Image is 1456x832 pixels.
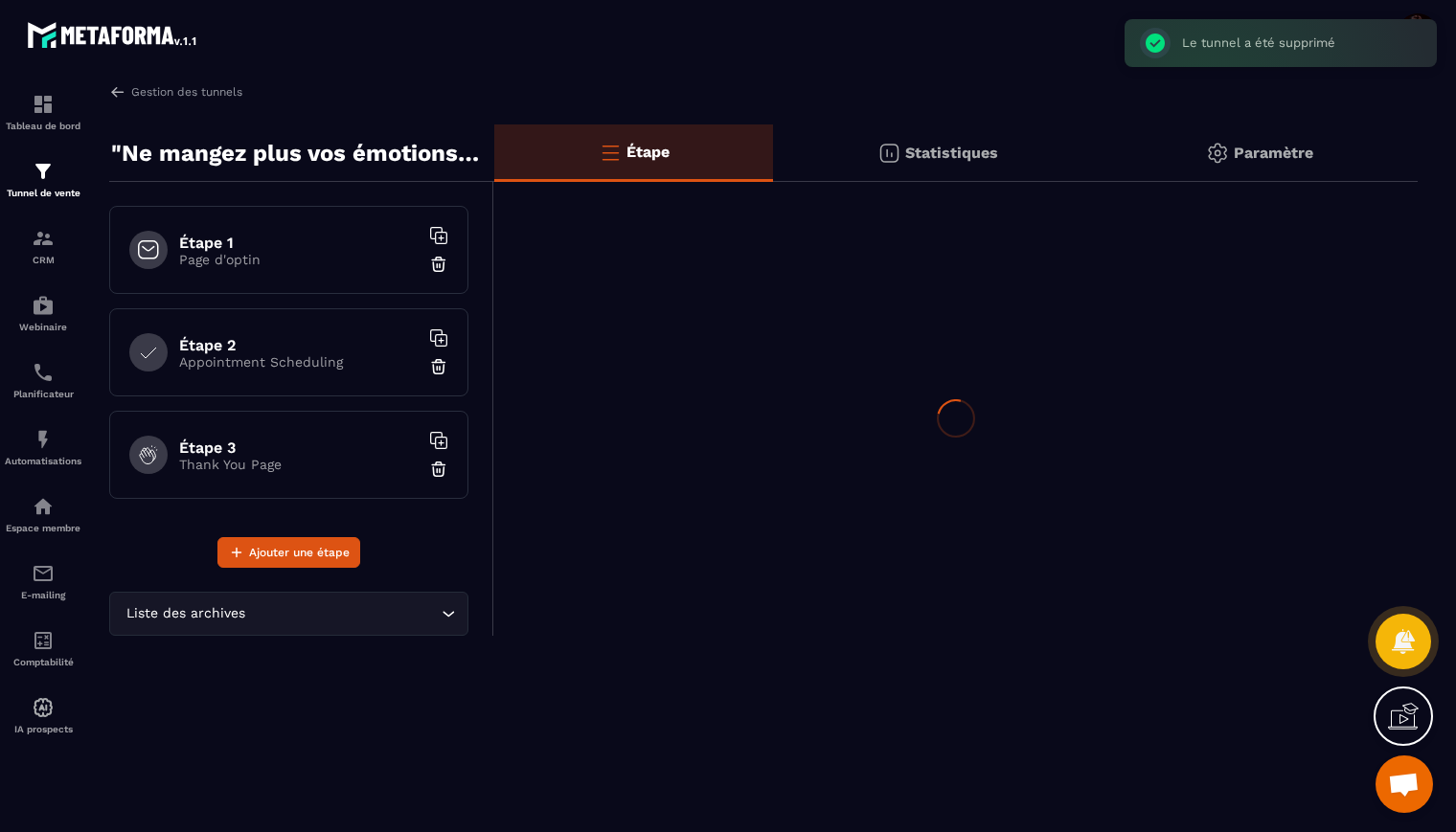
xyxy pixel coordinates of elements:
[5,322,81,332] p: Webinaire
[249,543,350,562] span: Ajouter une étape
[5,280,81,347] a: automationsautomationsWebinaire
[32,227,55,250] img: formation
[429,460,448,479] img: trash
[27,17,199,52] img: logo
[5,255,81,265] p: CRM
[626,143,670,161] p: Étape
[877,142,900,165] img: stats.20deebd0.svg
[217,537,360,568] button: Ajouter une étape
[109,592,468,636] div: Search for option
[5,481,81,548] a: automationsautomationsEspace membre
[109,83,126,101] img: arrow
[429,255,448,274] img: trash
[5,213,81,280] a: formationformationCRM
[599,141,622,164] img: bars-o.4a397970.svg
[32,361,55,384] img: scheduler
[122,603,249,624] span: Liste des archives
[5,523,81,533] p: Espace membre
[5,456,81,466] p: Automatisations
[1234,144,1313,162] p: Paramètre
[5,188,81,198] p: Tunnel de vente
[5,79,81,146] a: formationformationTableau de bord
[5,389,81,399] p: Planificateur
[109,83,242,101] a: Gestion des tunnels
[5,657,81,667] p: Comptabilité
[179,234,419,252] h6: Étape 1
[1376,755,1433,813] a: Ouvrir le chat
[32,160,55,183] img: formation
[905,144,998,162] p: Statistiques
[5,347,81,414] a: schedulerschedulerPlanificateur
[179,336,419,354] h6: Étape 2
[5,414,81,481] a: automationsautomationsAutomatisations
[32,562,55,585] img: email
[5,548,81,615] a: emailemailE-mailing
[5,121,81,131] p: Tableau de bord
[5,146,81,213] a: formationformationTunnel de vente
[32,428,55,451] img: automations
[32,696,55,719] img: automations
[249,603,437,624] input: Search for option
[111,134,480,172] p: "Ne mangez plus vos émotions" fond noir
[32,294,55,317] img: automations
[5,615,81,682] a: accountantaccountantComptabilité
[32,629,55,652] img: accountant
[179,457,419,472] p: Thank You Page
[179,354,419,370] p: Appointment Scheduling
[179,438,419,457] h6: Étape 3
[32,93,55,116] img: formation
[5,724,81,734] p: IA prospects
[179,252,419,267] p: Page d'optin
[5,590,81,600] p: E-mailing
[1206,142,1229,165] img: setting-gr.5f69749f.svg
[429,357,448,376] img: trash
[32,495,55,518] img: automations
